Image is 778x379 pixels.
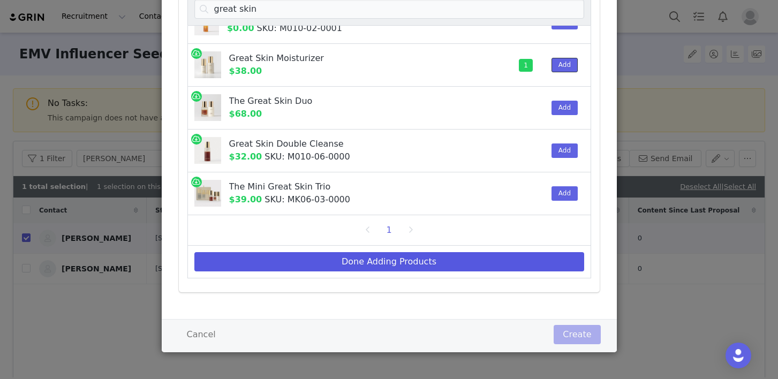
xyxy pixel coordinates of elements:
button: Cancel [178,325,225,344]
button: Done Adding Products [194,252,584,271]
span: SKU: M010-02-0001 [257,23,342,33]
img: GS-Moisturizer-Minis-Both.jpg [194,51,221,78]
span: SKU: MK06-03-0000 [265,194,350,204]
span: $0.00 [227,23,254,33]
img: MERIT25-DoubleCleanse-Hero_b4a39ae6-ebf2-4c93-890b-885df22e89ac.jpg [194,137,221,164]
img: MERIT25-FallSet-SkincareTrio-ProductNames-2000x2000.jpg [194,180,221,207]
img: GSM-Duo.jpg [194,94,221,121]
button: Add [552,143,578,158]
li: 1 [381,223,397,238]
button: Add [552,101,578,115]
span: $38.00 [229,66,262,76]
span: 1 [519,59,533,72]
div: Open Intercom Messenger [726,343,751,368]
span: $39.00 [229,194,262,204]
div: Great Skin Double Cleanse [229,138,493,150]
span: $68.00 [229,109,262,119]
div: The Great Skin Duo [229,95,493,108]
button: Add [552,58,578,72]
span: $32.00 [229,151,262,162]
div: Great Skin Moisturizer [229,52,493,65]
span: SKU: M010-06-0000 [265,151,350,162]
button: Add [552,186,578,201]
div: The Mini Great Skin Trio [229,180,493,193]
button: Create [554,325,600,344]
